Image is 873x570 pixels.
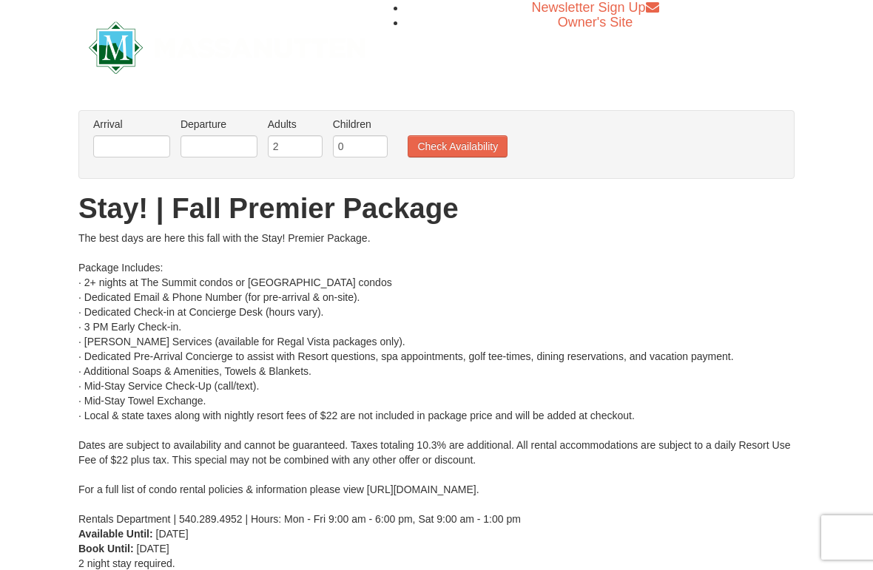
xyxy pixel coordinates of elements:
[333,117,388,132] label: Children
[156,528,189,540] span: [DATE]
[78,557,175,569] span: 2 night stay required.
[181,117,257,132] label: Departure
[268,117,323,132] label: Adults
[89,28,365,63] a: Massanutten Resort
[137,543,169,554] span: [DATE]
[408,135,508,157] button: Check Availability
[78,543,134,554] strong: Book Until:
[78,528,153,540] strong: Available Until:
[89,21,365,74] img: Massanutten Resort Logo
[558,15,633,30] a: Owner's Site
[78,194,795,223] h1: Stay! | Fall Premier Package
[78,231,795,526] div: The best days are here this fall with the Stay! Premier Package. Package Includes: · 2+ nights at...
[93,117,170,132] label: Arrival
